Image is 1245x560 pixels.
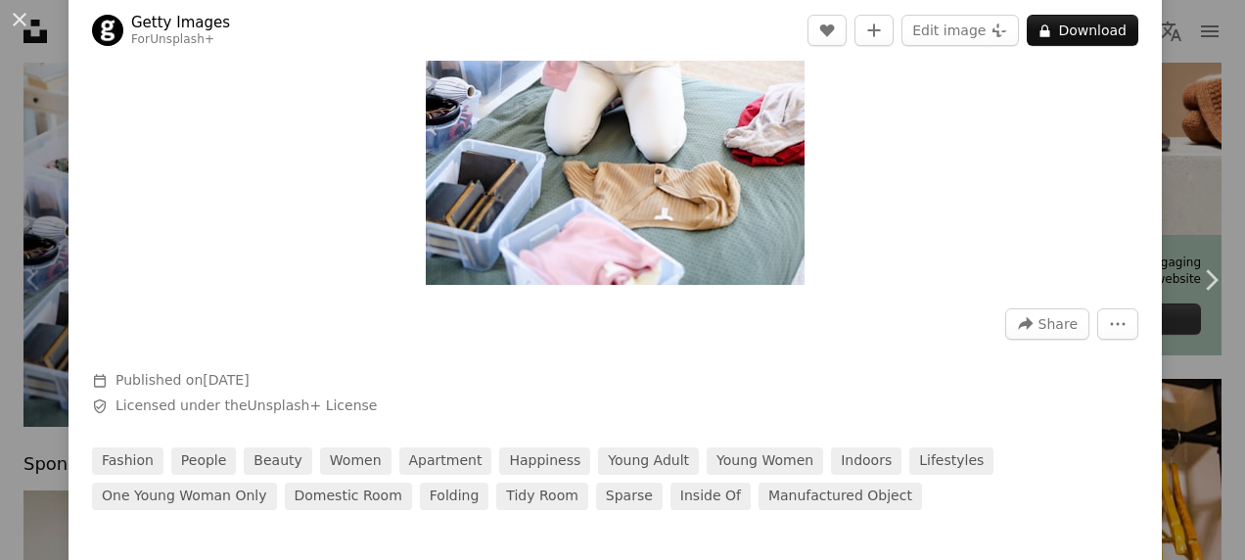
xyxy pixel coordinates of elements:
button: Share this image [1005,308,1089,340]
a: tidy room [496,483,588,510]
button: More Actions [1097,308,1138,340]
a: beauty [244,447,311,475]
a: Unsplash+ License [248,397,378,413]
a: inside of [670,483,751,510]
button: Like [807,15,847,46]
div: For [131,32,230,48]
button: Edit image [901,15,1019,46]
span: Published on [115,372,250,388]
a: fashion [92,447,163,475]
button: Download [1027,15,1138,46]
button: Add to Collection [854,15,894,46]
a: Next [1176,186,1245,374]
time: September 14, 2022 at 7:30:23 AM GMT+12 [203,372,249,388]
a: Unsplash+ [150,32,214,46]
a: young women [707,447,823,475]
a: indoors [831,447,901,475]
a: lifestyles [909,447,993,475]
a: people [171,447,237,475]
a: folding [420,483,489,510]
span: Share [1038,309,1078,339]
img: Go to Getty Images's profile [92,15,123,46]
a: sparse [596,483,663,510]
span: Licensed under the [115,397,377,416]
a: domestic room [285,483,412,510]
a: one young woman only [92,483,277,510]
a: Getty Images [131,13,230,32]
a: happiness [499,447,590,475]
a: young adult [598,447,699,475]
a: women [320,447,392,475]
a: apartment [399,447,492,475]
a: manufactured object [759,483,922,510]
